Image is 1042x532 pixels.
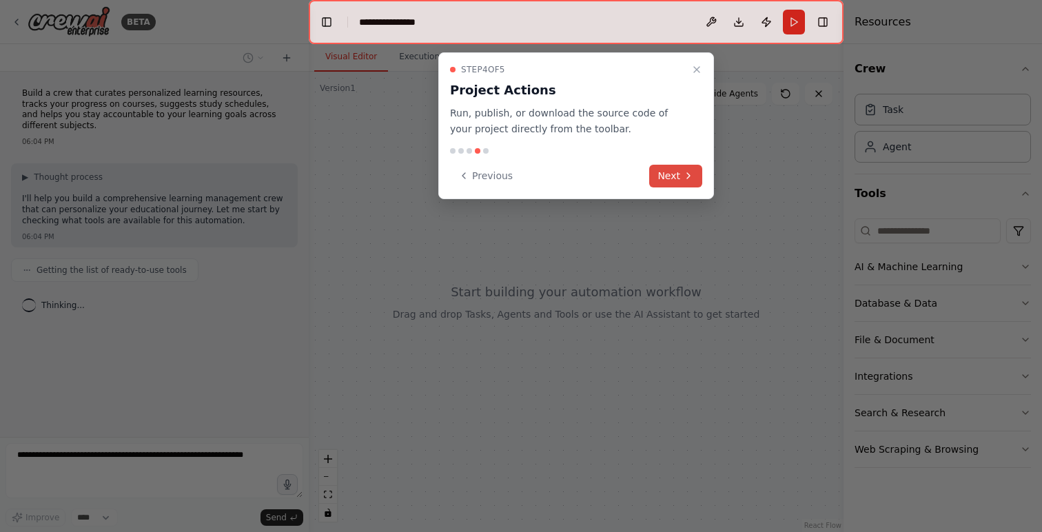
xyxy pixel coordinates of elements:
[317,12,336,32] button: Hide left sidebar
[649,165,702,187] button: Next
[688,61,705,78] button: Close walkthrough
[461,64,505,75] span: Step 4 of 5
[450,81,686,100] h3: Project Actions
[450,105,686,137] p: Run, publish, or download the source code of your project directly from the toolbar.
[450,165,521,187] button: Previous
